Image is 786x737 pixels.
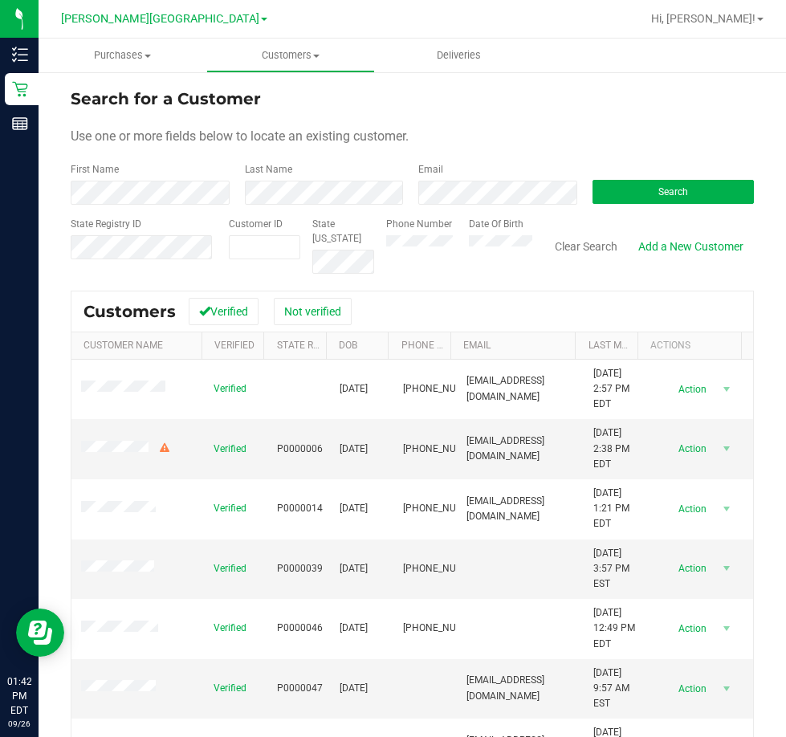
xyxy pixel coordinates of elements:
[716,678,736,700] span: select
[418,162,443,177] label: Email
[593,426,637,472] span: [DATE] 2:38 PM EDT
[277,501,323,516] span: P0000014
[401,340,475,351] a: Phone Number
[403,381,483,397] span: [PHONE_NUMBER]
[12,81,28,97] inline-svg: Retail
[214,561,246,576] span: Verified
[466,494,574,524] span: [EMAIL_ADDRESS][DOMAIN_NAME]
[593,546,637,592] span: [DATE] 3:57 PM EST
[664,557,716,580] span: Action
[716,378,736,401] span: select
[415,48,503,63] span: Deliveries
[274,298,352,325] button: Not verified
[375,39,543,72] a: Deliveries
[277,681,323,696] span: P0000047
[245,162,292,177] label: Last Name
[593,605,637,652] span: [DATE] 12:49 PM EDT
[157,441,172,456] div: Warning - Level 2
[664,678,716,700] span: Action
[664,378,716,401] span: Action
[214,621,246,636] span: Verified
[16,609,64,657] iframe: Resource center
[403,621,483,636] span: [PHONE_NUMBER]
[403,561,483,576] span: [PHONE_NUMBER]
[277,340,361,351] a: State Registry Id
[214,340,255,351] a: Verified
[340,681,368,696] span: [DATE]
[277,442,323,457] span: P0000006
[588,340,657,351] a: Last Modified
[340,381,368,397] span: [DATE]
[71,128,409,144] span: Use one or more fields below to locate an existing customer.
[658,186,688,197] span: Search
[277,561,323,576] span: P0000039
[71,162,119,177] label: First Name
[664,498,716,520] span: Action
[469,217,523,231] label: Date Of Birth
[593,666,637,712] span: [DATE] 9:57 AM EST
[312,217,374,246] label: State [US_STATE]
[39,39,206,72] a: Purchases
[339,340,357,351] a: DOB
[466,434,574,464] span: [EMAIL_ADDRESS][DOMAIN_NAME]
[277,621,323,636] span: P0000046
[340,621,368,636] span: [DATE]
[386,217,452,231] label: Phone Number
[593,180,755,204] button: Search
[716,557,736,580] span: select
[207,48,373,63] span: Customers
[651,12,755,25] span: Hi, [PERSON_NAME]!
[39,48,206,63] span: Purchases
[664,438,716,460] span: Action
[71,89,261,108] span: Search for a Customer
[214,501,246,516] span: Verified
[214,381,246,397] span: Verified
[716,438,736,460] span: select
[463,340,491,351] a: Email
[466,373,574,404] span: [EMAIL_ADDRESS][DOMAIN_NAME]
[664,617,716,640] span: Action
[7,718,31,730] p: 09/26
[61,12,259,26] span: [PERSON_NAME][GEOGRAPHIC_DATA]
[340,442,368,457] span: [DATE]
[214,442,246,457] span: Verified
[12,116,28,132] inline-svg: Reports
[340,561,368,576] span: [DATE]
[403,501,483,516] span: [PHONE_NUMBER]
[403,442,483,457] span: [PHONE_NUMBER]
[206,39,374,72] a: Customers
[189,298,259,325] button: Verified
[83,340,163,351] a: Customer Name
[716,498,736,520] span: select
[716,617,736,640] span: select
[340,501,368,516] span: [DATE]
[593,486,637,532] span: [DATE] 1:21 PM EDT
[83,302,176,321] span: Customers
[12,47,28,63] inline-svg: Inventory
[544,233,628,260] button: Clear Search
[214,681,246,696] span: Verified
[71,217,141,231] label: State Registry ID
[229,217,283,231] label: Customer ID
[466,673,574,703] span: [EMAIL_ADDRESS][DOMAIN_NAME]
[593,366,637,413] span: [DATE] 2:57 PM EDT
[628,233,754,260] a: Add a New Customer
[650,340,735,351] div: Actions
[7,674,31,718] p: 01:42 PM EDT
